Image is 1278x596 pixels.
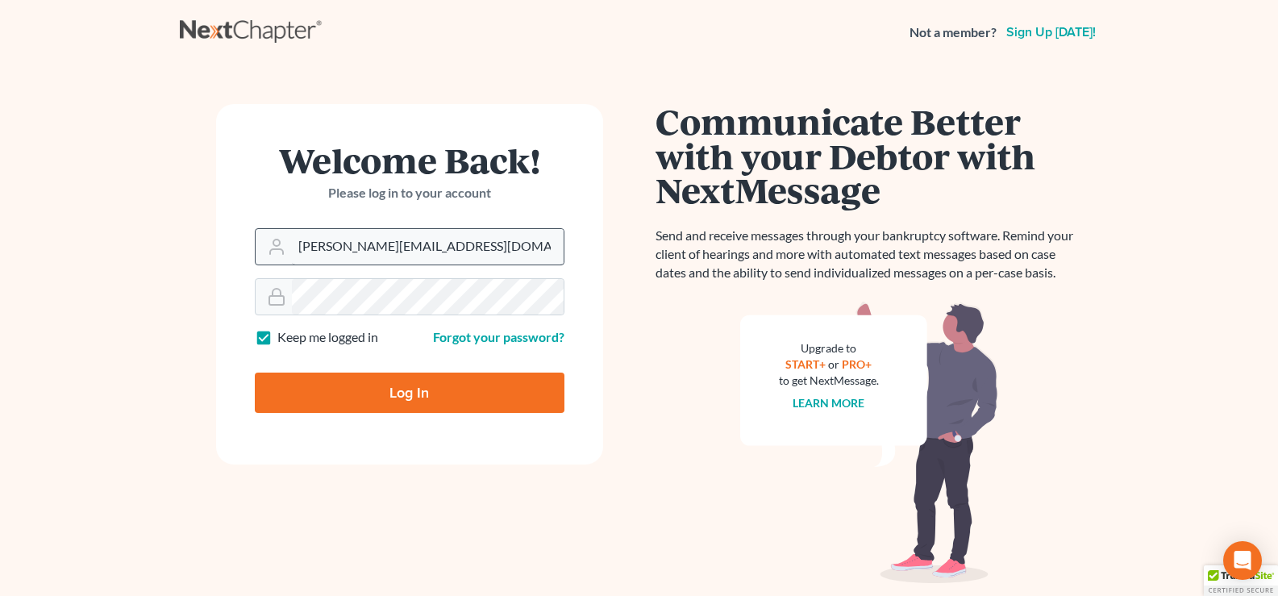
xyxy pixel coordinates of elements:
[656,104,1083,207] h1: Communicate Better with your Debtor with NextMessage
[785,357,826,371] a: START+
[842,357,872,371] a: PRO+
[1223,541,1262,580] div: Open Intercom Messenger
[740,302,998,584] img: nextmessage_bg-59042aed3d76b12b5cd301f8e5b87938c9018125f34e5fa2b7a6b67550977c72.svg
[910,23,997,42] strong: Not a member?
[1204,565,1278,596] div: TrustedSite Certified
[793,396,864,410] a: Learn more
[255,143,564,177] h1: Welcome Back!
[255,373,564,413] input: Log In
[1003,26,1099,39] a: Sign up [DATE]!
[277,328,378,347] label: Keep me logged in
[828,357,839,371] span: or
[779,373,879,389] div: to get NextMessage.
[292,229,564,265] input: Email Address
[255,184,564,202] p: Please log in to your account
[433,329,564,344] a: Forgot your password?
[779,340,879,356] div: Upgrade to
[656,227,1083,282] p: Send and receive messages through your bankruptcy software. Remind your client of hearings and mo...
